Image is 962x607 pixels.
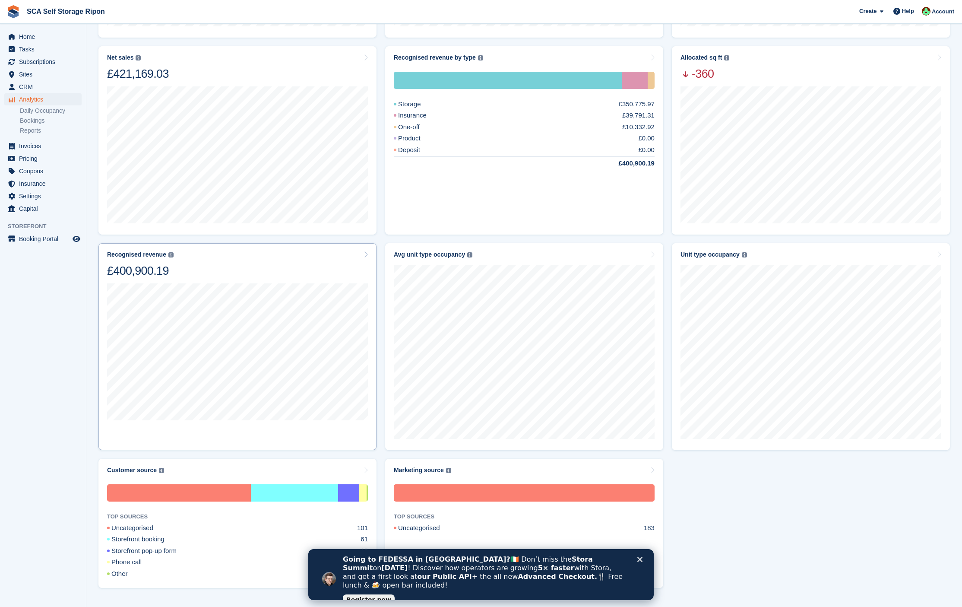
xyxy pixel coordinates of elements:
[7,5,20,18] img: stora-icon-8386f47178a22dfd0bd8f6a31ec36ba5ce8667c1dd55bd0f319d3a0aa187defe.svg
[107,534,185,544] div: Storefront booking
[4,140,82,152] a: menu
[394,111,447,121] div: Insurance
[35,45,86,56] a: Register now
[361,546,368,556] div: 15
[4,190,82,202] a: menu
[107,546,197,556] div: Storefront pop-up form
[19,140,71,152] span: Invoices
[136,55,141,60] img: icon-info-grey-7440780725fd019a000dd9b08b2336e03edf1995a4989e88bcd33f0948082b44.svg
[394,122,440,132] div: One-off
[638,133,655,143] div: £0.00
[338,484,360,502] div: Storefront pop-up form
[19,43,71,55] span: Tasks
[168,252,174,257] img: icon-info-grey-7440780725fd019a000dd9b08b2336e03edf1995a4989e88bcd33f0948082b44.svg
[394,467,444,474] div: Marketing source
[4,43,82,55] a: menu
[724,55,729,60] img: icon-info-grey-7440780725fd019a000dd9b08b2336e03edf1995a4989e88bcd33f0948082b44.svg
[367,484,368,502] div: Other
[107,251,166,258] div: Recognised revenue
[107,54,133,61] div: Net sales
[394,512,655,521] div: TOP SOURCES
[19,233,71,245] span: Booking Portal
[4,165,82,177] a: menu
[329,8,338,13] div: Close
[394,133,441,143] div: Product
[4,203,82,215] a: menu
[107,467,157,474] div: Customer source
[107,67,169,81] div: £421,169.03
[467,252,472,257] img: icon-info-grey-7440780725fd019a000dd9b08b2336e03edf1995a4989e88bcd33f0948082b44.svg
[19,203,71,215] span: Capital
[107,512,368,521] div: TOP SOURCES
[4,31,82,43] a: menu
[902,7,914,16] span: Help
[20,127,82,135] a: Reports
[622,111,655,121] div: £39,791.31
[308,549,654,600] iframe: Intercom live chat banner
[19,68,71,80] span: Sites
[478,55,483,60] img: icon-info-grey-7440780725fd019a000dd9b08b2336e03edf1995a4989e88bcd33f0948082b44.svg
[394,251,465,258] div: Avg unit type occupancy
[159,468,164,473] img: icon-info-grey-7440780725fd019a000dd9b08b2336e03edf1995a4989e88bcd33f0948082b44.svg
[251,484,338,502] div: Storefront booking
[19,165,71,177] span: Coupons
[394,54,476,61] div: Recognised revenue by type
[4,81,82,93] a: menu
[4,68,82,80] a: menu
[19,190,71,202] span: Settings
[446,468,451,473] img: icon-info-grey-7440780725fd019a000dd9b08b2336e03edf1995a4989e88bcd33f0948082b44.svg
[71,234,82,244] a: Preview store
[638,145,655,155] div: £0.00
[107,484,251,502] div: Uncategorised
[922,7,930,16] img: Ross Chapman
[8,222,86,231] span: Storefront
[4,178,82,190] a: menu
[648,72,655,89] div: One-off
[680,251,740,258] div: Unit type occupancy
[20,107,82,115] a: Daily Occupancy
[357,523,368,533] div: 101
[932,7,954,16] span: Account
[107,523,174,533] div: Uncategorised
[107,569,149,579] div: Other
[19,93,71,105] span: Analytics
[19,81,71,93] span: CRM
[19,178,71,190] span: Insurance
[361,534,368,544] div: 61
[23,4,108,19] a: SCA Self Storage Ripon
[680,67,729,81] span: -360
[622,122,655,132] div: £10,332.92
[619,99,655,109] div: £350,775.97
[4,56,82,68] a: menu
[394,72,622,89] div: Storage
[394,484,655,502] div: Uncategorised
[359,484,367,502] div: Phone call
[4,233,82,245] a: menu
[742,252,747,257] img: icon-info-grey-7440780725fd019a000dd9b08b2336e03edf1995a4989e88bcd33f0948082b44.svg
[4,93,82,105] a: menu
[107,557,162,567] div: Phone call
[394,523,461,533] div: Uncategorised
[19,153,71,165] span: Pricing
[622,72,648,89] div: Insurance
[680,54,722,61] div: Allocated sq ft
[859,7,877,16] span: Create
[4,153,82,165] a: menu
[20,117,82,125] a: Bookings
[394,99,442,109] div: Storage
[107,264,174,278] div: £400,900.19
[598,159,655,168] div: £400,900.19
[19,56,71,68] span: Subscriptions
[394,145,441,155] div: Deposit
[19,31,71,43] span: Home
[644,523,655,533] div: 183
